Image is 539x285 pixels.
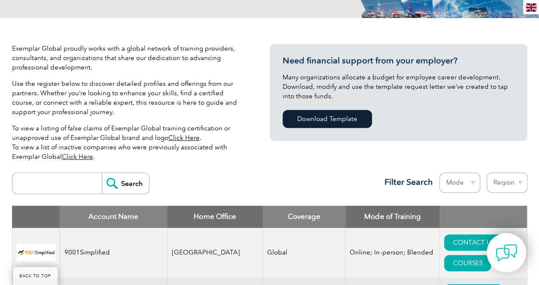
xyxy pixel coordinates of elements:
[167,228,263,278] td: [GEOGRAPHIC_DATA]
[379,177,433,188] h3: Filter Search
[283,73,515,101] p: Many organizations allocate a budget for employee career development. Download, modify and use th...
[102,173,149,194] input: Search
[283,110,372,128] a: Download Template
[345,228,440,278] td: Online; In-person; Blended
[283,55,515,66] h3: Need financial support from your employer?
[60,228,167,278] td: 9001Simplified
[12,124,244,161] p: To view a listing of false claims of Exemplar Global training certification or unapproved use of ...
[263,228,345,278] td: Global
[345,206,440,228] th: Mode of Training: activate to sort column ascending
[263,206,345,228] th: Coverage: activate to sort column ascending
[62,153,93,161] a: Click Here
[526,3,536,12] img: en
[13,267,58,285] a: BACK TO TOP
[496,242,517,264] img: contact-chat.png
[167,206,263,228] th: Home Office: activate to sort column ascending
[168,134,200,142] a: Click Here
[12,79,244,117] p: Use the register below to discover detailed profiles and offerings from our partners. Whether you...
[440,206,527,228] th: : activate to sort column ascending
[60,206,167,228] th: Account Name: activate to sort column descending
[444,234,503,251] a: CONTACT US
[444,255,491,271] a: COURSES
[17,244,55,261] img: 37c9c059-616f-eb11-a812-002248153038-logo.png
[12,44,244,72] p: Exemplar Global proudly works with a global network of training providers, consultants, and organ...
